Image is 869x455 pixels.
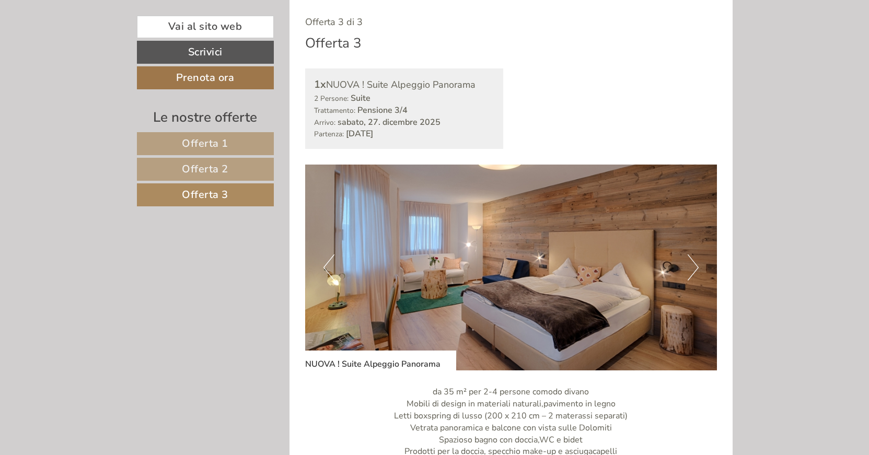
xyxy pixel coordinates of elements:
[314,77,326,91] b: 1x
[314,118,335,127] small: Arrivo:
[314,106,355,115] small: Trattamento:
[305,33,362,53] div: Offerta 3
[137,108,274,127] div: Le nostre offerte
[248,28,404,60] div: Buon giorno, come possiamo aiutarla?
[137,16,274,38] a: Vai al sito web
[688,254,699,281] button: Next
[314,77,494,92] div: NUOVA ! Suite Alpeggio Panorama
[137,41,274,64] a: Scrivici
[182,162,228,176] span: Offerta 2
[314,129,344,139] small: Partenza:
[323,254,334,281] button: Previous
[253,30,396,39] div: Lei
[186,8,226,26] div: [DATE]
[338,116,441,128] b: sabato, 27. dicembre 2025
[182,136,228,150] span: Offerta 1
[356,271,412,294] button: Invia
[305,16,363,28] span: Offerta 3 di 3
[305,165,717,370] img: image
[351,92,370,104] b: Suite
[137,66,274,89] a: Prenota ora
[314,94,349,103] small: 2 Persone:
[182,188,228,202] span: Offerta 3
[253,51,396,58] small: 14:15
[346,128,373,139] b: [DATE]
[305,351,456,370] div: NUOVA ! Suite Alpeggio Panorama
[357,104,408,116] b: Pensione 3/4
